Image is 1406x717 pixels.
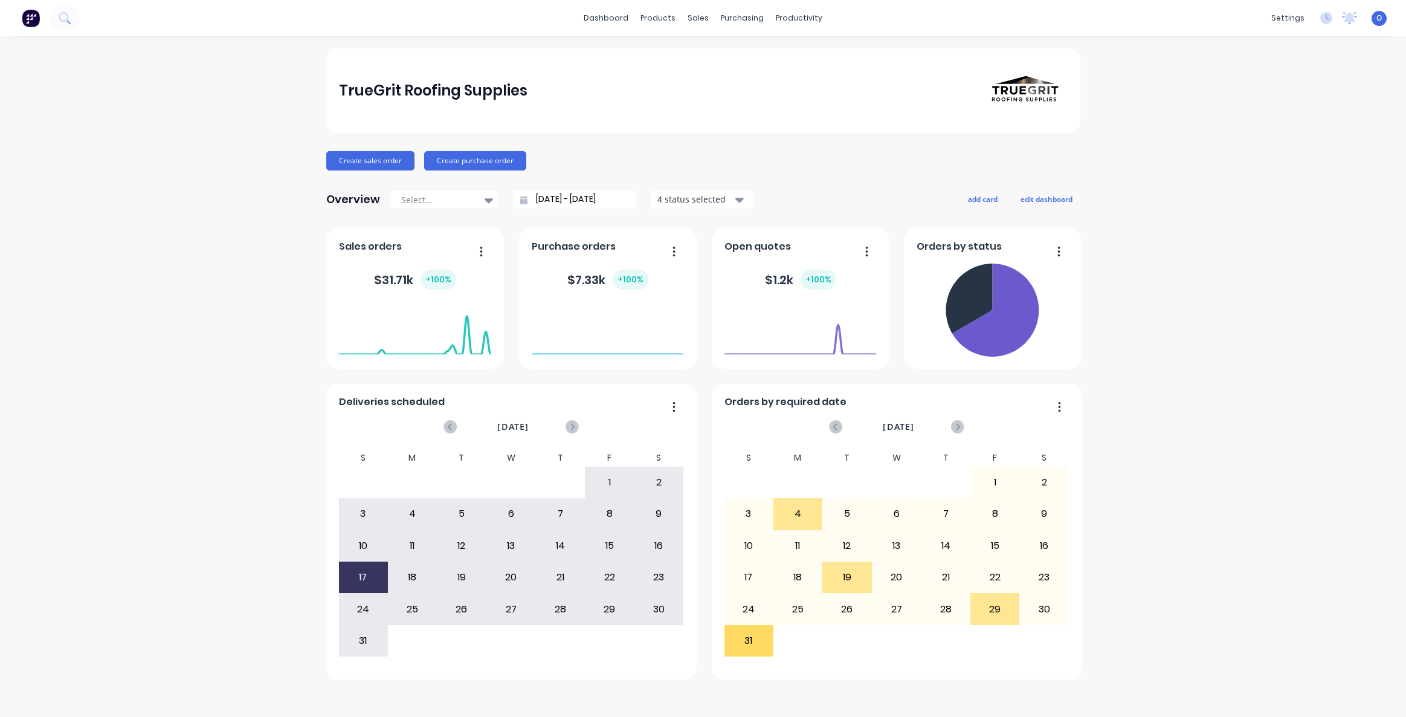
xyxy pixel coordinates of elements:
div: 21 [921,562,970,592]
div: $ 1.2k [765,270,836,290]
img: TrueGrit Roofing Supplies [982,48,1067,133]
div: 31 [724,626,773,656]
div: S [634,449,683,467]
div: 4 status selected [657,193,734,206]
div: 21 [536,562,584,592]
span: [DATE] [883,420,914,433]
button: edit dashboard [1013,191,1080,207]
div: 5 [437,499,486,529]
div: 25 [774,594,822,624]
div: 15 [971,531,1019,561]
div: 14 [536,531,584,561]
div: 7 [536,499,584,529]
div: TrueGrit Roofing Supplies [339,79,527,103]
div: 6 [872,499,921,529]
div: 11 [774,531,822,561]
div: 24 [724,594,773,624]
div: T [822,449,872,467]
div: 12 [823,531,871,561]
div: 9 [1020,499,1068,529]
img: Factory [22,9,40,27]
span: Sales orders [339,239,402,254]
div: 27 [872,594,921,624]
span: Purchase orders [532,239,616,254]
div: 13 [872,531,921,561]
div: sales [682,9,715,27]
button: add card [960,191,1005,207]
div: 17 [724,562,773,592]
span: Open quotes [724,239,791,254]
div: 16 [634,531,683,561]
span: O [1376,13,1382,24]
div: S [338,449,388,467]
a: dashboard [578,9,634,27]
div: 1 [971,467,1019,498]
div: 31 [339,626,387,656]
div: T [535,449,585,467]
div: 4 [389,499,437,529]
div: Overview [326,187,380,212]
div: 25 [389,594,437,624]
div: 18 [389,562,437,592]
div: 18 [774,562,822,592]
div: 5 [823,499,871,529]
div: 3 [339,499,387,529]
div: 8 [971,499,1019,529]
div: M [388,449,437,467]
div: $ 31.71k [374,270,456,290]
div: 1 [585,467,634,498]
div: 28 [921,594,970,624]
div: 23 [634,562,683,592]
div: purchasing [715,9,770,27]
div: 4 [774,499,822,529]
div: T [921,449,970,467]
div: W [486,449,536,467]
div: 22 [585,562,634,592]
div: 24 [339,594,387,624]
div: 26 [437,594,486,624]
div: 27 [487,594,535,624]
button: 4 status selected [651,190,753,209]
div: T [437,449,486,467]
div: 23 [1020,562,1068,592]
button: Create purchase order [424,151,526,170]
div: + 100 % [801,270,836,290]
div: M [773,449,823,467]
div: 26 [823,594,871,624]
div: 20 [872,562,921,592]
div: 13 [487,531,535,561]
div: W [872,449,921,467]
div: 11 [389,531,437,561]
div: 15 [585,531,634,561]
div: settings [1265,9,1311,27]
div: 7 [921,499,970,529]
span: Orders by status [917,239,1002,254]
div: productivity [770,9,828,27]
div: 2 [634,467,683,498]
div: 10 [724,531,773,561]
div: products [634,9,682,27]
div: 30 [634,594,683,624]
div: 19 [437,562,486,592]
div: 12 [437,531,486,561]
div: 9 [634,499,683,529]
div: S [724,449,773,467]
div: 19 [823,562,871,592]
div: 29 [971,594,1019,624]
div: F [585,449,634,467]
div: S [1019,449,1069,467]
button: Create sales order [326,151,414,170]
div: 28 [536,594,584,624]
div: 3 [724,499,773,529]
div: $ 7.33k [567,270,648,290]
div: 8 [585,499,634,529]
div: 6 [487,499,535,529]
div: 22 [971,562,1019,592]
div: + 100 % [421,270,456,290]
div: 30 [1020,594,1068,624]
span: [DATE] [497,420,529,433]
div: 17 [339,562,387,592]
div: F [970,449,1020,467]
div: 2 [1020,467,1068,498]
div: + 100 % [613,270,648,290]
